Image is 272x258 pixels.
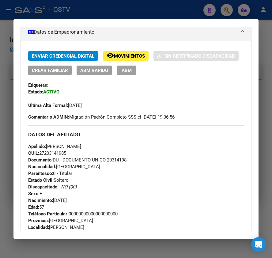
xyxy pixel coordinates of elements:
[43,89,59,95] strong: ACTIVO
[28,157,127,163] span: DU - DOCUMENTO UNICO 20314198
[28,177,69,183] span: Soltero
[28,150,66,156] span: 27203141985
[28,66,72,75] button: Crear Familiar
[28,198,53,203] strong: Nacimiento:
[28,28,236,36] mat-panel-title: Datos de Empadronamiento
[28,191,42,196] span: F
[122,68,132,73] span: ABM
[28,114,69,120] strong: Comentario ADMIN:
[28,150,39,156] strong: CUIL:
[28,164,100,169] span: [GEOGRAPHIC_DATA]
[28,218,49,223] strong: Provincia:
[61,184,77,190] i: NO (00)
[28,211,118,217] span: 00000000000000000000
[114,53,145,59] span: Movimientos
[77,66,112,75] button: ABM Rápido
[28,177,54,183] strong: Estado Civil:
[28,157,53,163] strong: Documento:
[153,51,239,61] button: Sin Certificado Discapacidad
[28,225,49,230] strong: Localidad:
[32,68,68,73] span: Crear Familiar
[28,211,69,217] strong: Teléfono Particular:
[28,171,72,176] span: 0 - Titular
[28,144,46,149] strong: Apellido:
[32,53,94,59] span: Enviar Credencial Digital
[28,89,43,95] strong: Estado:
[28,164,56,169] strong: Nacionalidad:
[28,51,98,61] button: Enviar Credencial Digital
[164,53,235,59] span: Sin Certificado Discapacidad
[28,198,67,203] span: [DATE]
[28,82,48,88] strong: Etiquetas:
[28,103,82,108] span: [DATE]
[28,225,84,230] span: [PERSON_NAME]
[117,66,136,75] button: ABM
[80,68,108,73] span: ABM Rápido
[107,52,114,59] mat-icon: remove_red_eye
[28,191,40,196] strong: Sexo:
[28,114,175,120] span: Migración Padrón Completo SSS el [DATE] 19:36:56
[28,171,53,176] strong: Parentesco:
[28,184,59,190] strong: Discapacitado:
[28,144,81,149] span: [PERSON_NAME]
[28,204,44,210] span: 57
[28,218,93,223] span: [GEOGRAPHIC_DATA]
[28,103,68,108] strong: Última Alta Formal:
[28,131,244,138] h3: DATOS DEL AFILIADO
[251,237,266,252] div: Open Intercom Messenger
[28,204,39,210] strong: Edad:
[21,23,251,41] mat-expansion-panel-header: Datos de Empadronamiento
[103,51,149,61] button: Movimientos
